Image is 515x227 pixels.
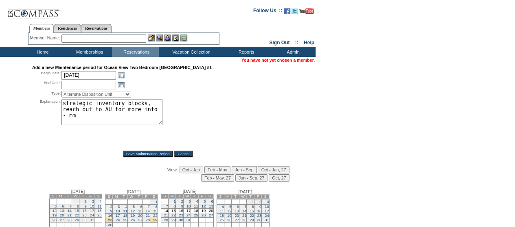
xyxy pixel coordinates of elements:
input: Oct - Jan, 27 [258,166,289,173]
td: M [112,195,120,199]
td: T [176,194,183,199]
a: 19 [131,214,135,218]
a: 11 [123,209,127,213]
img: Impersonate [164,35,171,41]
a: 9 [181,204,183,208]
a: 7 [244,205,246,209]
a: 7 [70,204,72,208]
a: 31 [90,218,94,222]
a: Members [29,24,54,33]
td: 18 [191,209,198,213]
a: 19 [227,214,231,218]
a: 12 [227,209,231,213]
a: Subscribe to our YouTube Channel [299,10,314,15]
a: 13 [234,209,239,213]
td: T [191,194,198,199]
a: Become our fan on Facebook [284,10,290,15]
img: b_edit.gif [148,35,155,41]
a: 15 [250,209,254,213]
a: 17 [265,209,269,213]
a: 10 [116,209,120,213]
a: 29 [250,218,254,222]
a: 28 [146,218,150,222]
a: 10 [265,205,269,209]
a: 17 [90,209,94,213]
td: 20 [206,209,213,213]
td: T [120,195,127,199]
a: 4 [99,199,101,203]
td: F [254,195,261,199]
a: 25 [220,218,224,222]
td: 14 [161,209,168,213]
a: 23 [82,213,86,217]
a: 14 [67,209,71,213]
td: F [87,194,94,199]
td: T [79,194,87,199]
img: Follow us on Twitter [291,8,298,14]
a: 8 [155,205,157,209]
img: Compass Home [7,2,60,19]
a: 20 [234,214,239,218]
a: 27 [209,213,213,217]
a: 11 [97,204,101,208]
a: 17 [116,214,120,218]
a: 16 [257,209,261,213]
a: 18 [123,214,127,218]
a: 7 [166,204,168,208]
a: 26 [131,218,135,222]
td: S [262,195,269,199]
a: 6 [62,204,64,208]
input: Feb - May [204,166,230,173]
a: 28 [67,218,71,222]
a: 24 [90,213,94,217]
a: 2 [110,205,112,209]
a: Sign Out [269,40,289,45]
a: 5 [229,205,231,209]
a: 14 [146,209,150,213]
a: 6 [237,205,239,209]
td: S [206,194,213,199]
td: Vacation Collection [159,47,222,57]
a: 16 [108,214,112,218]
td: S [94,194,102,199]
a: 3 [267,200,269,204]
img: View [156,35,163,41]
span: [DATE] [127,189,141,194]
a: 24 [186,213,191,217]
td: T [232,195,239,199]
span: :: [295,40,298,45]
a: 12 [53,209,57,213]
a: 13 [138,209,142,213]
td: S [150,195,158,199]
a: Residences [54,24,81,32]
a: 2 [181,199,183,203]
td: Follow Us :: [253,7,282,17]
a: 15 [153,209,157,213]
a: 26 [227,218,231,222]
a: 4 [222,205,224,209]
input: Jun - Sep, 27 [235,174,267,182]
a: Open the calendar popup. [117,71,126,80]
td: T [64,194,72,199]
a: Help [304,40,314,45]
td: F [142,195,150,199]
a: 5 [133,205,135,209]
a: 28 [242,218,246,222]
a: 3 [118,205,120,209]
a: 2 [84,199,86,203]
td: W [183,194,191,199]
td: T [247,195,254,199]
a: 25 [194,213,198,217]
a: 10 [186,204,191,208]
td: W [239,195,246,199]
td: W [72,194,79,199]
span: [DATE] [239,189,252,194]
a: 9 [110,209,112,213]
a: Follow us on Twitter [291,10,298,15]
td: W [127,195,135,199]
a: 19 [53,213,57,217]
a: 31 [186,218,191,222]
strong: Add a new Maintenance period for Ocean View Two Bedroom [GEOGRAPHIC_DATA] #1 - [32,65,214,70]
a: 18 [97,209,101,213]
a: 14 [242,209,246,213]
